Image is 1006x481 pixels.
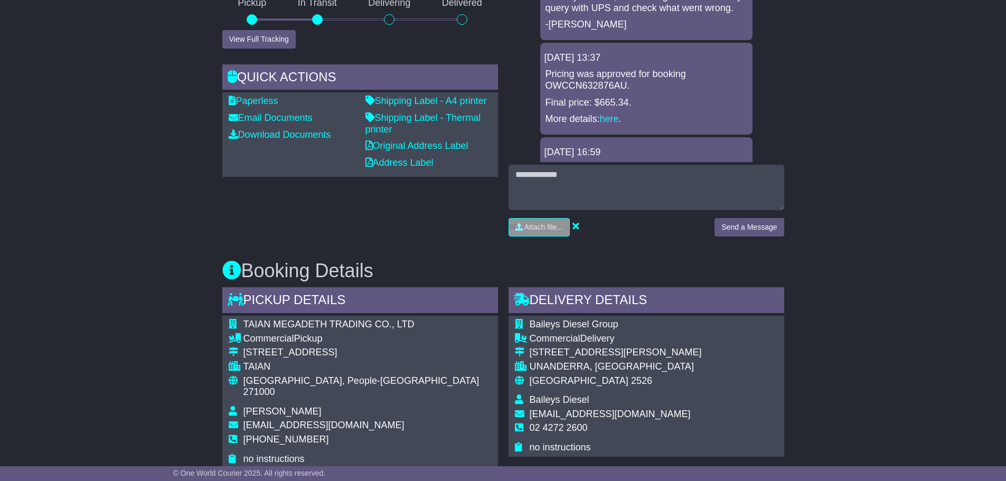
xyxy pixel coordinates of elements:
p: -[PERSON_NAME] [546,19,747,31]
a: Shipping Label - A4 printer [365,96,487,106]
h3: Booking Details [222,260,784,281]
span: © One World Courier 2025. All rights reserved. [173,469,326,477]
span: [PHONE_NUMBER] [243,434,329,445]
span: Baileys Diesel Group [530,319,618,329]
a: Paperless [229,96,278,106]
a: Email Documents [229,112,313,123]
span: 271000 [243,386,275,397]
div: [STREET_ADDRESS][PERSON_NAME] [530,347,702,359]
span: [PERSON_NAME] [243,406,322,417]
a: Shipping Label - Thermal printer [365,112,481,135]
span: Baileys Diesel [530,394,589,405]
a: Address Label [365,157,434,168]
span: Commercial [243,333,294,344]
span: [GEOGRAPHIC_DATA] [530,375,628,386]
span: [EMAIL_ADDRESS][DOMAIN_NAME] [530,409,691,419]
span: [GEOGRAPHIC_DATA], People-[GEOGRAPHIC_DATA] [243,375,480,386]
div: Pickup [243,333,492,345]
span: no instructions [243,454,305,464]
a: Original Address Label [365,140,468,151]
span: no instructions [530,442,591,452]
span: [EMAIL_ADDRESS][DOMAIN_NAME] [243,420,405,430]
button: View Full Tracking [222,30,296,49]
div: UNANDERRA, [GEOGRAPHIC_DATA] [530,361,702,373]
div: Delivery [530,333,702,345]
p: Pricing was approved for booking OWCCN632876AU. [546,69,747,91]
div: TAIAN [243,361,492,373]
div: Pickup Details [222,287,498,316]
div: Quick Actions [222,64,498,93]
div: [STREET_ADDRESS] [243,347,492,359]
span: 02 4272 2600 [530,422,588,433]
span: 2526 [631,375,652,386]
div: [DATE] 16:59 [544,147,748,158]
span: Commercial [530,333,580,344]
div: Delivery Details [509,287,784,316]
span: TAIAN MEGADETH TRADING CO., LTD [243,319,415,329]
a: here [600,114,619,124]
p: More details: . [546,114,747,125]
button: Send a Message [714,218,784,237]
a: Download Documents [229,129,331,140]
p: Final price: $665.34. [546,97,747,109]
div: [DATE] 13:37 [544,52,748,64]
